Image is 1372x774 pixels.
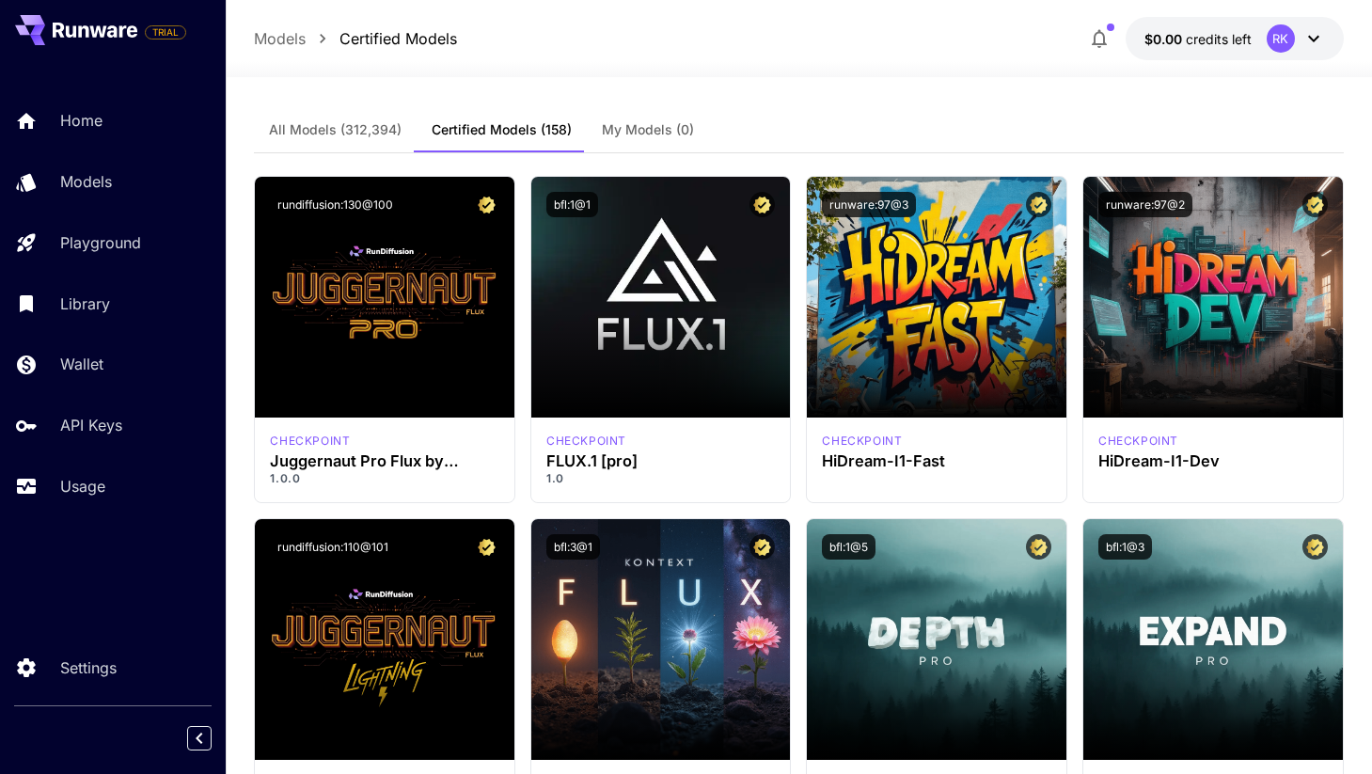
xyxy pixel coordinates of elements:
[546,452,776,470] h3: FLUX.1 [pro]
[270,470,499,487] p: 1.0.0
[339,27,457,50] a: Certified Models
[270,192,401,217] button: rundiffusion:130@100
[270,534,396,560] button: rundiffusion:110@101
[254,27,457,50] nav: breadcrumb
[270,433,350,450] p: checkpoint
[822,452,1051,470] h3: HiDream-I1-Fast
[1098,452,1328,470] h3: HiDream-I1-Dev
[270,433,350,450] div: FLUX.1 D
[822,192,916,217] button: runware:97@3
[60,170,112,193] p: Models
[546,192,598,217] button: bfl:1@1
[432,121,572,138] span: Certified Models (158)
[60,109,103,132] p: Home
[60,414,122,436] p: API Keys
[60,475,105,498] p: Usage
[1144,29,1252,49] div: $0.00
[254,27,306,50] a: Models
[1126,17,1344,60] button: $0.00RK
[146,25,185,39] span: TRIAL
[60,656,117,679] p: Settings
[546,433,626,450] div: fluxpro
[1026,192,1051,217] button: Certified Model – Vetted for best performance and includes a commercial license.
[187,726,212,750] button: Collapse sidebar
[1098,433,1178,450] div: HiDream Dev
[1267,24,1295,53] div: RK
[145,21,186,43] span: Add your payment card to enable full platform functionality.
[1026,534,1051,560] button: Certified Model – Vetted for best performance and includes a commercial license.
[546,433,626,450] p: checkpoint
[1098,192,1192,217] button: runware:97@2
[60,353,103,375] p: Wallet
[60,231,141,254] p: Playground
[602,121,694,138] span: My Models (0)
[822,534,875,560] button: bfl:1@5
[1302,192,1328,217] button: Certified Model – Vetted for best performance and includes a commercial license.
[749,534,775,560] button: Certified Model – Vetted for best performance and includes a commercial license.
[546,534,600,560] button: bfl:3@1
[822,433,902,450] p: checkpoint
[269,121,402,138] span: All Models (312,394)
[546,470,776,487] p: 1.0
[60,292,110,315] p: Library
[1144,31,1186,47] span: $0.00
[1098,433,1178,450] p: checkpoint
[1098,534,1152,560] button: bfl:1@3
[1302,534,1328,560] button: Certified Model – Vetted for best performance and includes a commercial license.
[822,433,902,450] div: HiDream Fast
[1186,31,1252,47] span: credits left
[201,721,226,755] div: Collapse sidebar
[749,192,775,217] button: Certified Model – Vetted for best performance and includes a commercial license.
[270,452,499,470] h3: Juggernaut Pro Flux by RunDiffusion
[474,534,499,560] button: Certified Model – Vetted for best performance and includes a commercial license.
[474,192,499,217] button: Certified Model – Vetted for best performance and includes a commercial license.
